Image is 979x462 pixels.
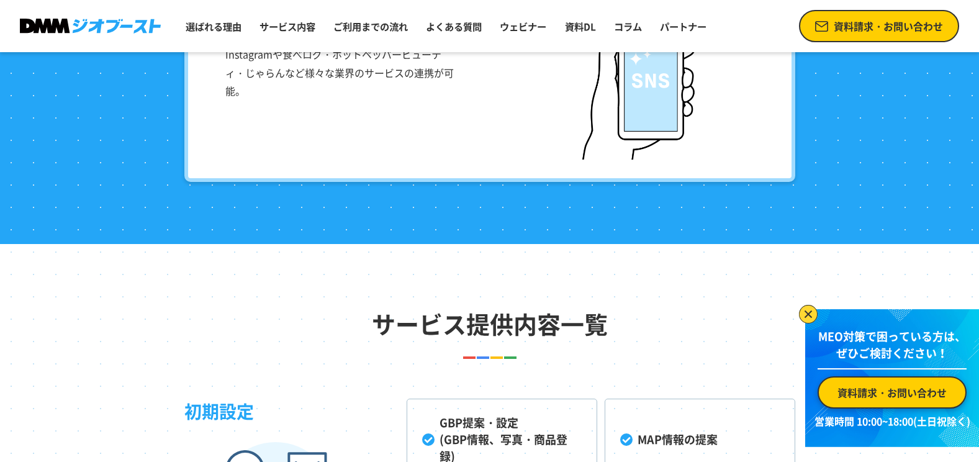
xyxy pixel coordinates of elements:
img: DMMジオブースト [20,19,161,34]
span: 資料請求・お問い合わせ [837,385,947,400]
img: バナーを閉じる [799,305,818,324]
span: 資料請求・お問い合わせ [834,19,943,34]
a: 資料請求・お問い合わせ [818,376,967,409]
p: MEO対策で困っている方は、 ぜひご検討ください！ [818,328,967,369]
a: よくある質問 [421,14,487,38]
a: ご利用までの流れ [328,14,413,38]
a: パートナー [655,14,711,38]
a: 選ばれる理由 [181,14,246,38]
a: 資料請求・お問い合わせ [799,10,959,42]
a: コラム [609,14,647,38]
a: ウェビナー [495,14,551,38]
a: 資料DL [560,14,601,38]
a: サービス内容 [255,14,320,38]
p: Instagramや食べログ・ホットペッパービューティ・じゃらんなど様々な業界のサービスの連携が可能。 [225,45,458,101]
p: 営業時間 10:00~18:00(土日祝除く) [813,414,972,428]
